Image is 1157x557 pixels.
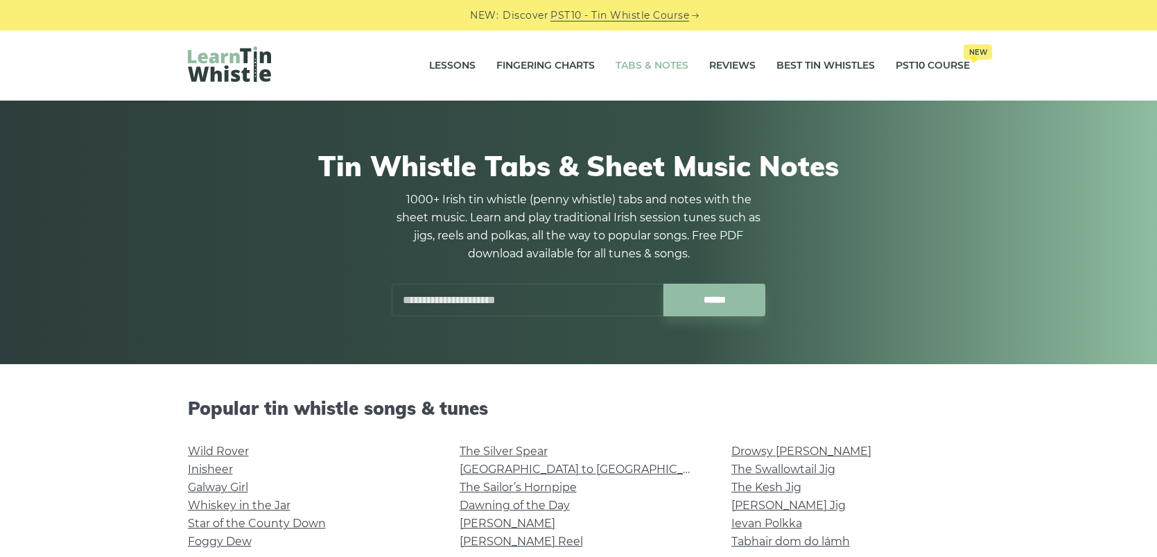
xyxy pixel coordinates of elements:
a: Wild Rover [188,445,249,458]
a: Drowsy [PERSON_NAME] [731,445,871,458]
span: New [964,44,992,60]
a: Tabhair dom do lámh [731,535,850,548]
a: Galway Girl [188,481,248,494]
a: Best Tin Whistles [776,49,875,83]
a: Lessons [429,49,476,83]
a: [PERSON_NAME] Jig [731,499,846,512]
a: The Swallowtail Jig [731,463,835,476]
a: Whiskey in the Jar [188,499,290,512]
p: 1000+ Irish tin whistle (penny whistle) tabs and notes with the sheet music. Learn and play tradi... [392,191,766,263]
a: [PERSON_NAME] Reel [460,535,583,548]
a: PST10 CourseNew [896,49,970,83]
a: Ievan Polkka [731,517,802,530]
a: Star of the County Down [188,517,326,530]
h1: Tin Whistle Tabs & Sheet Music Notes [188,149,970,182]
a: The Kesh Jig [731,481,801,494]
a: [PERSON_NAME] [460,517,555,530]
h2: Popular tin whistle songs & tunes [188,397,970,419]
a: Inisheer [188,463,233,476]
a: Reviews [709,49,756,83]
a: Dawning of the Day [460,499,570,512]
img: LearnTinWhistle.com [188,46,271,82]
a: [GEOGRAPHIC_DATA] to [GEOGRAPHIC_DATA] [460,463,715,476]
a: Fingering Charts [496,49,595,83]
a: Tabs & Notes [616,49,688,83]
a: The Silver Spear [460,445,548,458]
a: The Sailor’s Hornpipe [460,481,577,494]
a: Foggy Dew [188,535,252,548]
